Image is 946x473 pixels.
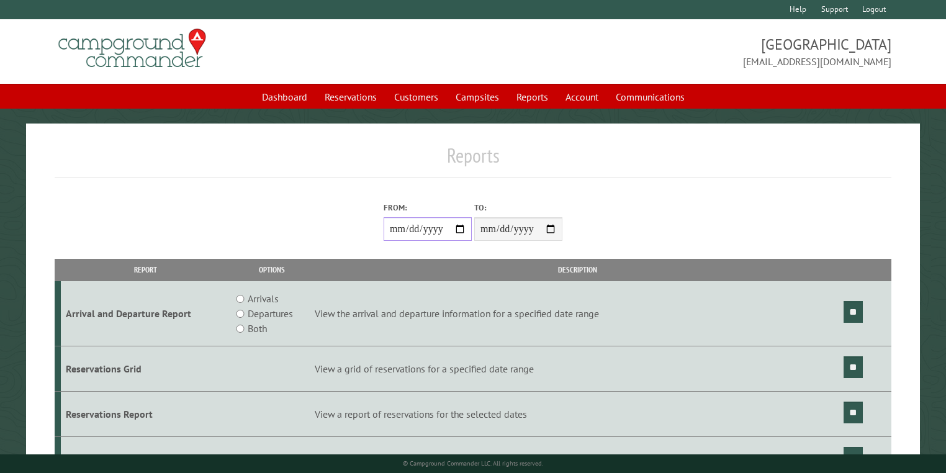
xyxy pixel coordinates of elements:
label: Both [248,321,267,336]
td: Arrival and Departure Report [61,281,231,346]
a: Dashboard [255,85,315,109]
a: Reservations [317,85,384,109]
th: Description [313,259,842,281]
a: Reports [509,85,556,109]
td: View a grid of reservations for a specified date range [313,346,842,392]
a: Communications [608,85,692,109]
span: [GEOGRAPHIC_DATA] [EMAIL_ADDRESS][DOMAIN_NAME] [473,34,891,69]
td: Reservations Grid [61,346,231,392]
td: View a report of reservations for the selected dates [313,391,842,436]
small: © Campground Commander LLC. All rights reserved. [403,459,543,467]
label: To: [474,202,562,214]
th: Options [231,259,313,281]
h1: Reports [55,143,892,178]
label: Departures [248,306,293,321]
label: Arrivals [248,291,279,306]
a: Customers [387,85,446,109]
img: Campground Commander [55,24,210,73]
a: Account [558,85,606,109]
label: From: [384,202,472,214]
a: Campsites [448,85,507,109]
th: Report [61,259,231,281]
td: Reservations Report [61,391,231,436]
td: View the arrival and departure information for a specified date range [313,281,842,346]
